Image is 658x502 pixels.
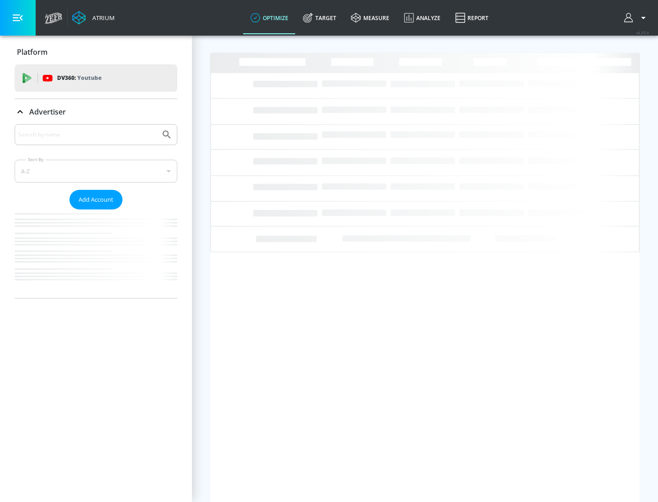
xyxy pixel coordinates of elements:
a: Report [448,1,496,34]
span: v 4.25.4 [636,30,649,35]
div: Atrium [89,14,115,22]
p: Platform [17,47,48,57]
a: measure [344,1,397,34]
a: Target [296,1,344,34]
button: Add Account [69,190,122,209]
a: Atrium [72,11,115,25]
p: Youtube [77,73,101,83]
div: A-Z [15,160,177,183]
div: Advertiser [15,124,177,298]
div: Advertiser [15,99,177,125]
p: DV360: [57,73,101,83]
label: Sort By [26,157,46,162]
input: Search by name [18,129,157,141]
a: optimize [243,1,296,34]
nav: list of Advertiser [15,209,177,298]
div: Platform [15,39,177,65]
div: DV360: Youtube [15,64,177,92]
a: Analyze [397,1,448,34]
p: Advertiser [29,107,66,117]
span: Add Account [79,194,113,205]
